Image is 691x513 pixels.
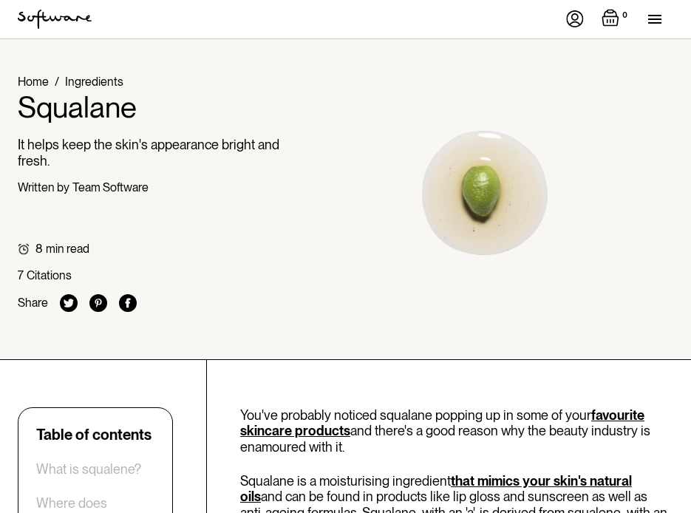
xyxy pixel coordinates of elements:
img: twitter icon [60,294,78,312]
a: Open empty cart [602,9,630,30]
div: Team Software [72,180,149,194]
img: pinterest icon [89,294,107,312]
div: 0 [619,9,630,22]
div: Written by [18,180,69,194]
div: Share [18,296,48,310]
p: You've probably noticed squalane popping up in some of your and there's a good reason why the bea... [240,407,673,455]
div: 8 [35,242,43,256]
div: min read [46,242,89,256]
a: that mimics your skin's natural oils [240,473,632,505]
p: It helps keep the skin's appearance bright and fresh. [18,137,284,169]
div: 7 [18,268,24,282]
div: Table of contents [36,426,152,444]
div: Citations [27,268,72,282]
div: / [55,75,59,89]
h1: Squalane [18,89,284,125]
a: Ingredients [65,75,123,89]
img: Software Logo [18,10,92,29]
a: Home [18,75,49,89]
a: home [18,10,92,29]
a: What is squalene? [36,461,141,478]
img: facebook icon [119,294,137,312]
a: favourite skincare products [240,407,644,439]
